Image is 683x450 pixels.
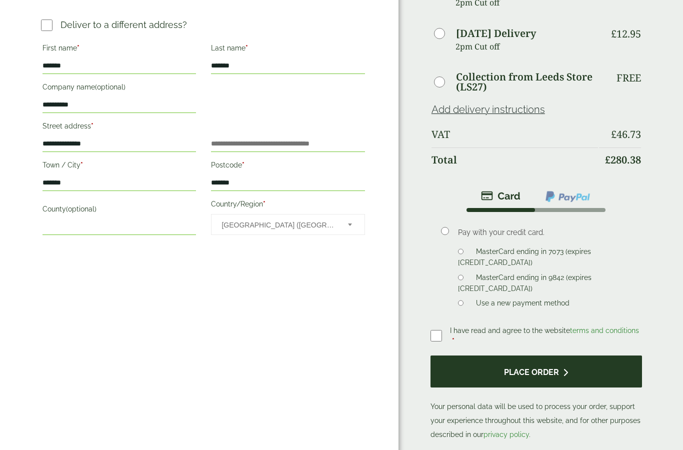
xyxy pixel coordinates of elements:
th: Total [431,148,598,172]
label: [DATE] Delivery [456,29,536,39]
p: Pay with your credit card. [458,227,627,238]
abbr: required [91,122,93,130]
label: First name [42,41,196,58]
th: VAT [431,123,598,147]
abbr: required [263,200,265,208]
button: Place order [430,356,642,388]
bdi: 46.73 [611,128,641,141]
span: (optional) [95,83,125,91]
a: privacy policy [483,431,529,439]
abbr: required [245,44,248,52]
label: MasterCard ending in 7073 (expires [CREDIT_CARD_DATA]) [458,248,591,270]
label: MasterCard ending in 9842 (expires [CREDIT_CARD_DATA]) [458,274,591,296]
a: Add delivery instructions [431,104,545,116]
label: County [42,202,196,219]
p: Deliver to a different address? [60,18,187,32]
label: Town / City [42,158,196,175]
abbr: required [80,161,83,169]
label: Last name [211,41,364,58]
abbr: required [242,161,244,169]
span: Country/Region [211,214,364,235]
span: United Kingdom (UK) [221,215,334,236]
abbr: required [452,337,454,345]
img: stripe.png [481,190,520,202]
label: Use a new payment method [472,299,573,310]
img: ppcp-gateway.png [544,190,591,203]
label: Country/Region [211,197,364,214]
label: Street address [42,119,196,136]
span: £ [611,128,616,141]
span: £ [611,27,616,41]
abbr: required [77,44,79,52]
label: Postcode [211,158,364,175]
label: Collection from Leeds Store (LS27) [456,72,598,92]
bdi: 280.38 [605,153,641,167]
span: £ [605,153,610,167]
p: 2pm Cut off [455,39,598,54]
bdi: 12.95 [611,27,641,41]
label: Company name [42,80,196,97]
p: Free [616,72,641,84]
p: Your personal data will be used to process your order, support your experience throughout this we... [430,356,642,442]
span: (optional) [66,205,96,213]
